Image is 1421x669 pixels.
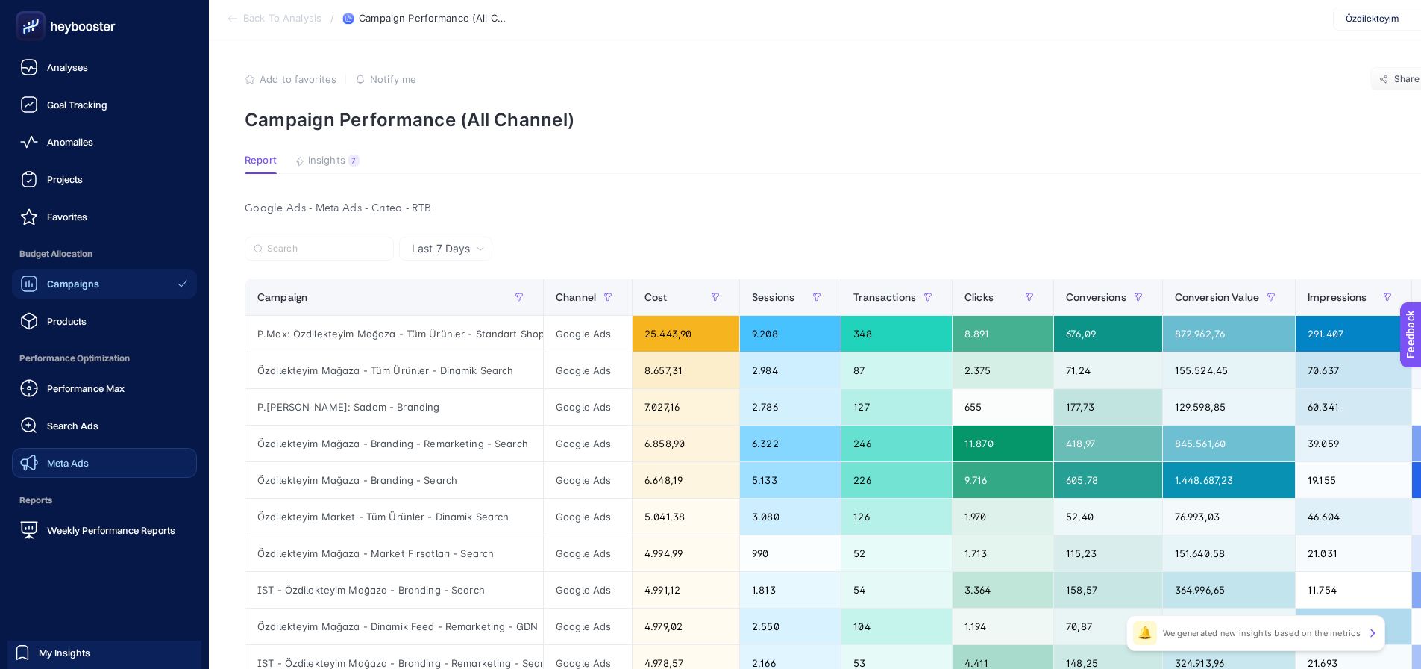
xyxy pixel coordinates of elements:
span: Conversion Value [1175,291,1259,303]
div: 226 [841,462,952,498]
div: 129.598,85 [1163,389,1295,425]
div: 155.524,45 [1163,352,1295,388]
div: 8.657,31 [633,352,739,388]
span: Campaign [257,291,307,303]
span: Performance Max [47,382,125,394]
span: Performance Optimization [12,343,197,373]
div: 11.870 [953,426,1053,461]
div: 60.341 [1296,389,1411,425]
div: 87 [841,352,952,388]
div: P.[PERSON_NAME]: Sadem - Branding [245,389,543,425]
div: 🔔 [1133,621,1157,645]
a: Goal Tracking [12,90,197,119]
div: 348 [841,316,952,352]
span: Add to favorites [260,73,336,85]
div: 364.996,65 [1163,572,1295,608]
div: Google Ads [544,462,632,498]
span: Clicks [964,291,994,303]
div: 70.637 [1296,352,1411,388]
button: Add to favorites [245,73,336,85]
div: Google Ads [544,316,632,352]
span: Weekly Performance Reports [47,524,175,536]
span: Transactions [853,291,916,303]
span: Meta Ads [47,457,89,469]
div: 9.716 [953,462,1053,498]
div: 4.991,12 [633,572,739,608]
div: 76.993,03 [1163,499,1295,535]
div: 11.754 [1296,572,1411,608]
span: Last 7 Days [412,241,470,256]
div: 25.443,90 [633,316,739,352]
span: Insights [308,155,345,167]
a: Projects [12,164,197,194]
div: 1.970 [953,499,1053,535]
input: Search [267,243,385,255]
span: Favorites [47,211,87,223]
div: 4.994,99 [633,535,739,571]
div: 990 [740,535,841,571]
span: Sessions [752,291,794,303]
span: Conversions [1066,291,1126,303]
span: Reports [12,485,197,515]
span: Anomalies [47,136,93,148]
div: Özdilekteyim Mağaza - Dinamik Feed - Remarketing - GDN [245,609,543,644]
div: Özdilekteyim Mağaza - Branding - Search [245,462,543,498]
div: 21.031 [1296,535,1411,571]
div: Google Ads [544,426,632,461]
div: 3.364 [953,572,1053,608]
div: Google Ads [544,609,632,644]
span: Feedback [9,4,57,16]
a: Weekly Performance Reports [12,515,197,545]
div: Google Ads [544,572,632,608]
div: 2.984 [740,352,841,388]
div: Google Ads [544,352,632,388]
span: Cost [644,291,668,303]
div: 1.813 [740,572,841,608]
div: 605,78 [1054,462,1162,498]
span: Campaign Performance (All Channel) [359,13,508,25]
div: 5.133 [740,462,841,498]
div: 4.979,02 [633,609,739,644]
div: 3.080 [740,499,841,535]
span: Products [47,315,87,327]
div: 158,57 [1054,572,1162,608]
a: Search Ads [12,411,197,441]
div: 1.713 [953,535,1053,571]
span: Share [1394,73,1420,85]
div: 124.250,08 [1163,609,1295,644]
div: 177,73 [1054,389,1162,425]
div: 70,87 [1054,609,1162,644]
div: 845.561,60 [1163,426,1295,461]
div: IST - Özdilekteyim Mağaza - Branding - Search [245,572,543,608]
div: 104 [841,609,952,644]
div: 7 [348,155,360,167]
div: Özdilekteyim Mağaza - Tüm Ürünler - Dinamik Search [245,352,543,388]
span: Back To Analysis [243,13,321,25]
a: Performance Max [12,373,197,403]
div: 52 [841,535,952,571]
div: 2.550 [740,609,841,644]
div: 151.640,58 [1163,535,1295,571]
div: Özdilekteyim Market - Tüm Ürünler - Dinamik Search [245,499,543,535]
div: 6.858,90 [633,426,739,461]
span: Impressions [1308,291,1367,303]
div: 39.059 [1296,426,1411,461]
div: 5.041,38 [633,499,739,535]
div: 2.786 [740,389,841,425]
div: 54 [841,572,952,608]
div: 291.407 [1296,316,1411,352]
span: My Insights [39,647,90,659]
div: 19.155 [1296,462,1411,498]
div: 6.322 [740,426,841,461]
div: 52,40 [1054,499,1162,535]
div: P.Max: Özdilekteyim Mağaza - Tüm Ürünler - Standart Shopping [245,316,543,352]
div: Google Ads [544,535,632,571]
div: 872.962,76 [1163,316,1295,352]
span: Analyses [47,61,88,73]
span: Report [245,155,277,167]
div: Google Ads [544,389,632,425]
div: 676,09 [1054,316,1162,352]
div: Özdilekteyim Mağaza - Branding - Remarketing - Search [245,426,543,461]
div: 46.604 [1296,499,1411,535]
div: 7.027,16 [633,389,739,425]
